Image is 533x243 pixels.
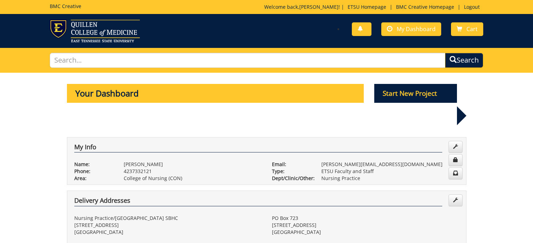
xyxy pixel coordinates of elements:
[74,197,442,206] h4: Delivery Addresses
[321,175,459,182] p: Nursing Practice
[321,161,459,168] p: [PERSON_NAME][EMAIL_ADDRESS][DOMAIN_NAME]
[466,25,478,33] span: Cart
[74,215,261,222] p: Nursing Practice/[GEOGRAPHIC_DATA] SBHC
[124,168,261,175] p: 4237332121
[50,3,81,9] h5: BMC Creative
[272,222,459,229] p: [STREET_ADDRESS]
[272,168,311,175] p: Type:
[272,161,311,168] p: Email:
[445,53,483,68] button: Search
[449,167,463,179] a: Change Communication Preferences
[299,3,339,10] a: [PERSON_NAME]
[124,175,261,182] p: College of Nursing (CON)
[272,229,459,236] p: [GEOGRAPHIC_DATA]
[374,91,457,97] a: Start New Project
[74,168,113,175] p: Phone:
[272,175,311,182] p: Dept/Clinic/Other:
[74,222,261,229] p: [STREET_ADDRESS]
[272,215,459,222] p: PO Box 723
[67,84,364,103] p: Your Dashboard
[74,229,261,236] p: [GEOGRAPHIC_DATA]
[397,25,436,33] span: My Dashboard
[451,22,483,36] a: Cart
[264,3,483,10] p: Welcome back, ! | | |
[449,194,463,206] a: Edit Addresses
[392,3,458,10] a: BMC Creative Homepage
[381,22,441,36] a: My Dashboard
[74,161,113,168] p: Name:
[449,154,463,166] a: Change Password
[74,175,113,182] p: Area:
[124,161,261,168] p: [PERSON_NAME]
[460,3,483,10] a: Logout
[374,84,457,103] p: Start New Project
[50,20,140,42] img: ETSU logo
[449,141,463,153] a: Edit Info
[321,168,459,175] p: ETSU Faculty and Staff
[74,144,442,153] h4: My Info
[50,53,446,68] input: Search...
[344,3,390,10] a: ETSU Homepage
